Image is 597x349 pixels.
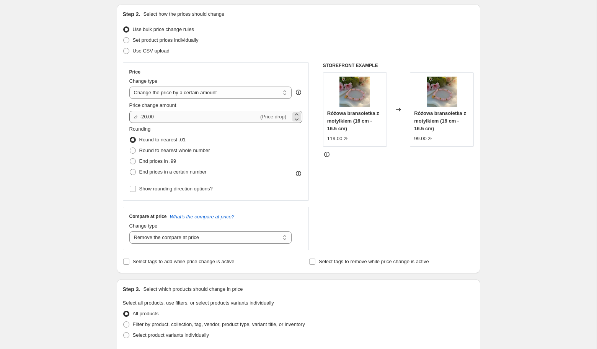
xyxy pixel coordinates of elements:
span: Use CSV upload [133,48,170,54]
div: help [295,88,302,96]
span: Round to nearest .01 [139,137,186,143]
span: Change type [129,223,158,229]
p: Select which products should change in price [143,285,243,293]
span: Filter by product, collection, tag, vendor, product type, variant title, or inventory [133,321,305,327]
span: End prices in .99 [139,158,176,164]
h6: STOREFRONT EXAMPLE [323,62,474,69]
span: End prices in a certain number [139,169,207,175]
span: Różowa bransoletka z motylkiem (16 cm - 16.5 cm) [414,110,466,131]
span: Change type [129,78,158,84]
span: Show rounding direction options? [139,186,213,192]
span: Price change amount [129,102,176,108]
span: Select tags to add while price change is active [133,259,235,264]
span: (Price drop) [260,114,286,120]
h2: Step 2. [123,10,140,18]
span: Select product variants individually [133,332,209,338]
h3: Compare at price [129,213,167,220]
img: 6e5aced0b0644dbdad93a7ce4064e5fe_80x.webp [427,77,457,107]
h2: Step 3. [123,285,140,293]
p: Select how the prices should change [143,10,224,18]
button: What's the compare at price? [170,214,235,220]
span: Różowa bransoletka z motylkiem (16 cm - 16.5 cm) [327,110,379,131]
span: Round to nearest whole number [139,147,210,153]
span: All products [133,311,159,316]
span: Set product prices individually [133,37,199,43]
img: 6e5aced0b0644dbdad93a7ce4064e5fe_80x.webp [339,77,370,107]
input: -10.00 [140,111,259,123]
span: Select all products, use filters, or select products variants individually [123,300,274,306]
span: Rounding [129,126,151,132]
div: 119.00 zł [327,135,347,143]
h3: Price [129,69,140,75]
span: Use bulk price change rules [133,26,194,32]
span: zł [134,114,137,120]
span: Select tags to remove while price change is active [319,259,429,264]
div: 99.00 zł [414,135,432,143]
